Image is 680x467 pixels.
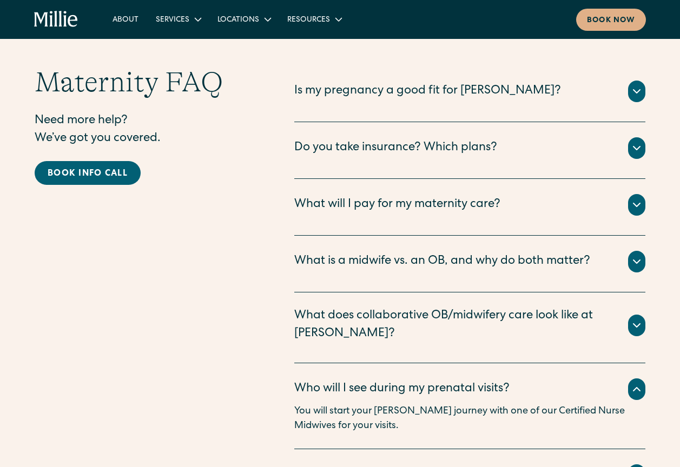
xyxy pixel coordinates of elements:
[156,15,189,26] div: Services
[34,11,78,28] a: home
[287,15,330,26] div: Resources
[35,112,251,148] p: Need more help? We’ve got you covered.
[576,9,646,31] a: Book now
[294,404,645,433] p: You will start your [PERSON_NAME] journey with one of our Certified Nurse Midwives for your visits.
[294,253,590,271] div: What is a midwife vs. an OB, and why do both matter?
[217,15,259,26] div: Locations
[294,83,561,101] div: Is my pregnancy a good fit for [PERSON_NAME]?
[35,65,251,99] h2: Maternity FAQ
[294,196,500,214] div: What will I pay for my maternity care?
[209,10,279,28] div: Locations
[294,308,615,343] div: What does collaborative OB/midwifery care look like at [PERSON_NAME]?
[279,10,349,28] div: Resources
[104,10,147,28] a: About
[48,168,128,181] div: Book info call
[147,10,209,28] div: Services
[587,15,635,26] div: Book now
[35,161,141,185] a: Book info call
[294,381,510,398] div: Who will I see during my prenatal visits?
[294,139,497,157] div: Do you take insurance? Which plans?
